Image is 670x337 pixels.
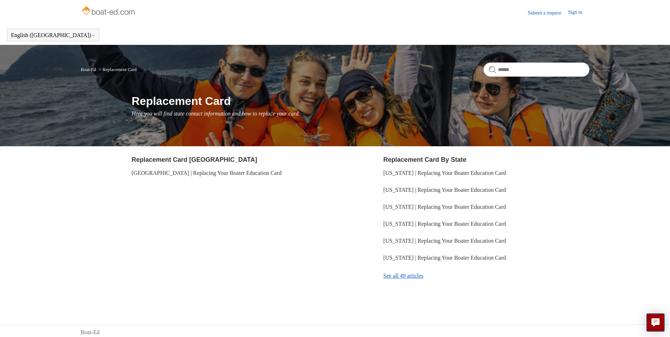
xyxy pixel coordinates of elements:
a: [US_STATE] | Replacing Your Boater Education Card [383,187,506,193]
button: Live chat [646,313,665,332]
a: Boat-Ed [81,67,96,72]
a: [US_STATE] | Replacing Your Boater Education Card [383,170,506,176]
a: Boat-Ed [81,328,100,337]
h1: Replacement Card [132,93,589,110]
button: English ([GEOGRAPHIC_DATA]) [11,32,95,39]
a: Sign in [568,8,589,17]
a: See all 49 articles [383,266,589,285]
a: [GEOGRAPHIC_DATA] | Replacing Your Boater Education Card [132,170,282,176]
a: [US_STATE] | Replacing Your Boater Education Card [383,221,506,227]
a: [US_STATE] | Replacing Your Boater Education Card [383,238,506,244]
a: [US_STATE] | Replacing Your Boater Education Card [383,204,506,210]
a: Replacement Card By State [383,156,466,163]
a: Submit a request [528,9,568,17]
a: Replacement Card [GEOGRAPHIC_DATA] [132,156,257,163]
input: Search [484,63,589,77]
p: Here you will find state contact information and how to replace your card. [132,110,589,118]
img: Boat-Ed Help Center home page [81,4,137,18]
li: Replacement Card [97,67,137,72]
a: [US_STATE] | Replacing Your Boater Education Card [383,255,506,261]
li: Boat-Ed [81,67,97,72]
